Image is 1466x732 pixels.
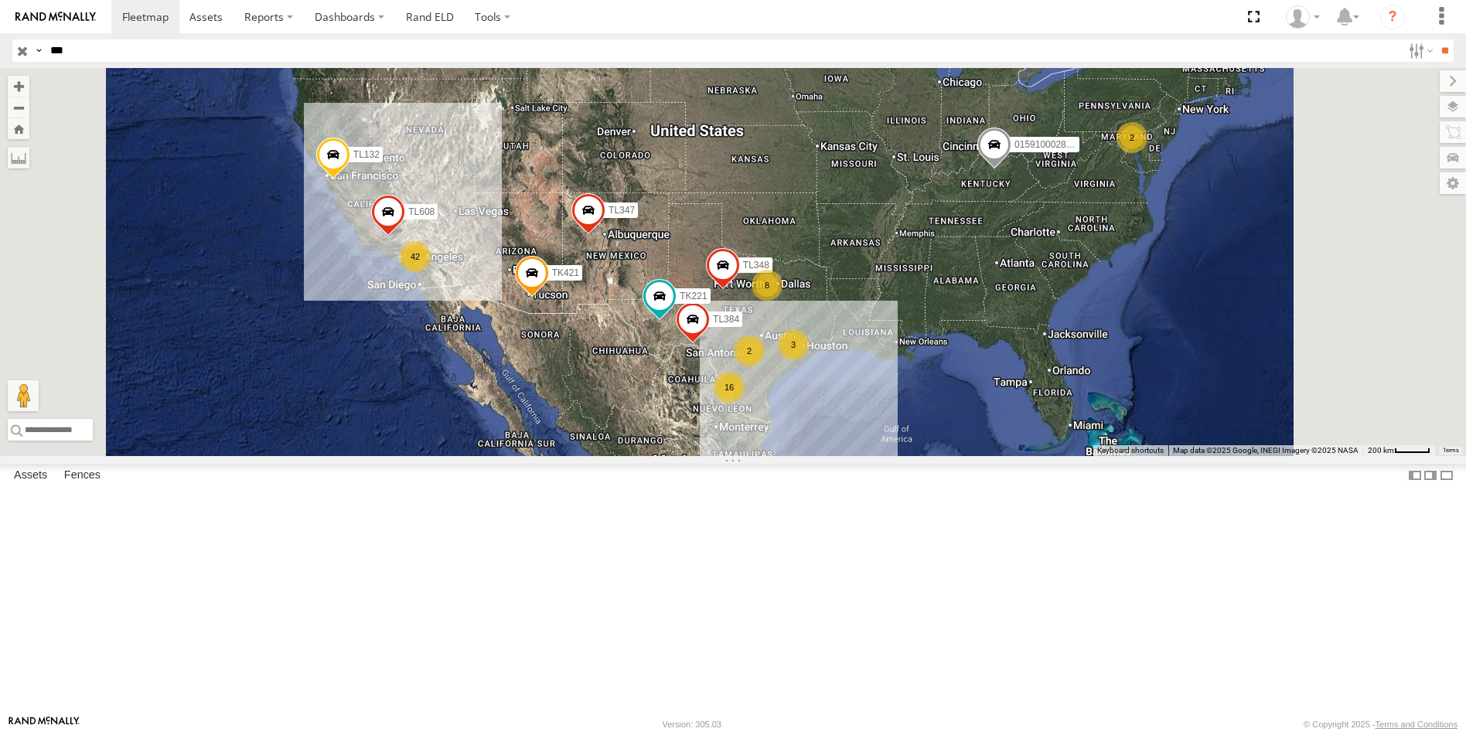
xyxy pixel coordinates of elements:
button: Zoom Home [8,118,29,139]
div: © Copyright 2025 - [1304,720,1457,729]
span: TL384 [713,315,739,325]
span: TL608 [408,206,435,217]
div: 3 [778,329,809,360]
div: 8 [752,270,782,301]
label: Search Filter Options [1403,39,1436,62]
span: TL348 [743,260,769,271]
label: Dock Summary Table to the Right [1423,464,1438,486]
img: rand-logo.svg [15,12,96,22]
a: Terms [1443,448,1459,454]
i: ? [1380,5,1405,29]
label: Fences [56,465,108,486]
div: 42 [400,241,431,272]
label: Assets [6,465,55,486]
span: TK221 [680,291,707,301]
label: Search Query [32,39,45,62]
span: TL132 [353,150,380,161]
a: Visit our Website [9,717,80,732]
div: 2 [1117,122,1147,153]
label: Measure [8,147,29,169]
button: Keyboard shortcuts [1097,445,1164,456]
button: Map Scale: 200 km per 43 pixels [1363,445,1435,456]
div: 2 [734,335,765,366]
label: Hide Summary Table [1439,464,1454,486]
span: TL347 [609,205,635,216]
div: 16 [714,372,745,403]
button: Zoom out [8,97,29,118]
span: Map data ©2025 Google, INEGI Imagery ©2025 NASA [1173,446,1359,455]
span: TK421 [552,268,579,279]
button: Zoom in [8,76,29,97]
a: Terms and Conditions [1376,720,1457,729]
label: Dock Summary Table to the Left [1407,464,1423,486]
label: Map Settings [1440,172,1466,194]
span: 200 km [1368,446,1394,455]
span: 015910002848003 [1014,139,1092,150]
div: Version: 305.03 [663,720,721,729]
button: Drag Pegman onto the map to open Street View [8,380,39,411]
div: Norma Casillas [1280,5,1325,29]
